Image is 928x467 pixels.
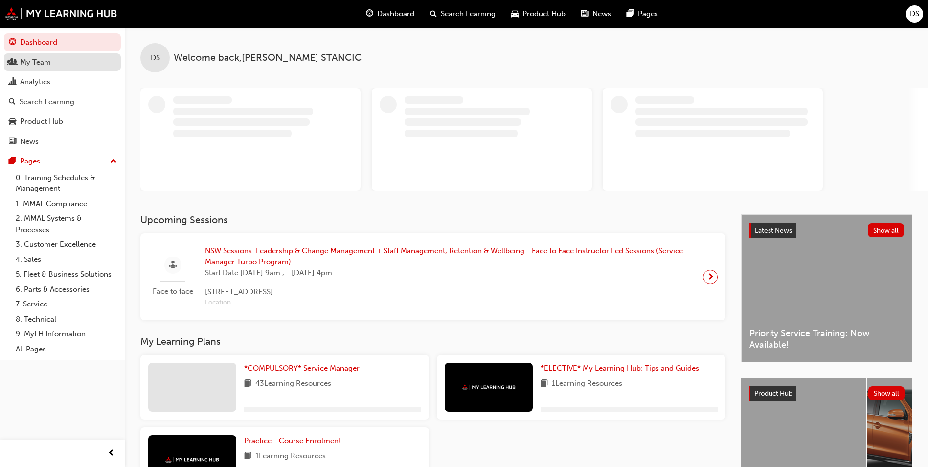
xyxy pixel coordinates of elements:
[366,8,373,20] span: guage-icon
[9,58,16,67] span: people-icon
[244,378,251,390] span: book-icon
[165,457,219,463] img: mmal
[9,138,16,146] span: news-icon
[755,226,792,234] span: Latest News
[148,241,718,312] a: Face to faceNSW Sessions: Leadership & Change Management + Staff Management, Retention & Wellbein...
[522,8,566,20] span: Product Hub
[581,8,588,20] span: news-icon
[9,117,16,126] span: car-icon
[906,5,923,23] button: DS
[754,389,792,397] span: Product Hub
[12,342,121,357] a: All Pages
[573,4,619,24] a: news-iconNews
[4,31,121,152] button: DashboardMy TeamAnalyticsSearch LearningProduct HubNews
[5,7,117,20] img: mmal
[541,363,703,374] a: *ELECTIVE* My Learning Hub: Tips and Guides
[148,286,197,297] span: Face to face
[255,450,326,463] span: 1 Learning Resources
[205,267,695,279] span: Start Date: [DATE] 9am , - [DATE] 4pm
[4,93,121,111] a: Search Learning
[12,327,121,342] a: 9. MyLH Information
[9,78,16,87] span: chart-icon
[12,237,121,252] a: 3. Customer Excellence
[255,378,331,390] span: 43 Learning Resources
[868,223,905,237] button: Show all
[244,450,251,463] span: book-icon
[151,52,160,64] span: DS
[20,156,40,167] div: Pages
[20,76,50,88] div: Analytics
[12,211,121,237] a: 2. MMAL Systems & Processes
[12,282,121,297] a: 6. Parts & Accessories
[205,245,695,267] span: NSW Sessions: Leadership & Change Management + Staff Management, Retention & Wellbeing - Face to ...
[9,98,16,107] span: search-icon
[749,386,905,401] a: Product HubShow all
[108,447,115,460] span: prev-icon
[9,157,16,166] span: pages-icon
[4,113,121,131] a: Product Hub
[244,436,341,445] span: Practice - Course Enrolment
[110,155,117,168] span: up-icon
[12,196,121,211] a: 1. MMAL Compliance
[749,223,904,238] a: Latest NewsShow all
[12,267,121,282] a: 5. Fleet & Business Solutions
[4,152,121,170] button: Pages
[638,8,658,20] span: Pages
[205,286,695,298] span: [STREET_ADDRESS]
[707,270,714,284] span: next-icon
[174,52,362,64] span: Welcome back , [PERSON_NAME] STANCIC
[20,96,74,108] div: Search Learning
[20,57,51,68] div: My Team
[541,378,548,390] span: book-icon
[169,259,177,272] span: sessionType_FACE_TO_FACE-icon
[462,384,516,391] img: mmal
[619,4,666,24] a: pages-iconPages
[4,33,121,51] a: Dashboard
[430,8,437,20] span: search-icon
[422,4,503,24] a: search-iconSearch Learning
[741,214,912,362] a: Latest NewsShow allPriority Service Training: Now Available!
[627,8,634,20] span: pages-icon
[20,136,39,147] div: News
[358,4,422,24] a: guage-iconDashboard
[552,378,622,390] span: 1 Learning Resources
[12,170,121,196] a: 0. Training Schedules & Management
[12,312,121,327] a: 8. Technical
[441,8,496,20] span: Search Learning
[541,364,699,373] span: *ELECTIVE* My Learning Hub: Tips and Guides
[749,328,904,350] span: Priority Service Training: Now Available!
[12,297,121,312] a: 7. Service
[4,73,121,91] a: Analytics
[140,214,725,226] h3: Upcoming Sessions
[868,386,905,400] button: Show all
[4,133,121,151] a: News
[503,4,573,24] a: car-iconProduct Hub
[244,363,363,374] a: *COMPULSORY* Service Manager
[205,297,695,308] span: Location
[244,364,360,373] span: *COMPULSORY* Service Manager
[910,8,919,20] span: DS
[140,336,725,347] h3: My Learning Plans
[377,8,414,20] span: Dashboard
[244,435,345,446] a: Practice - Course Enrolment
[511,8,519,20] span: car-icon
[9,38,16,47] span: guage-icon
[12,252,121,267] a: 4. Sales
[4,53,121,71] a: My Team
[20,116,63,127] div: Product Hub
[592,8,611,20] span: News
